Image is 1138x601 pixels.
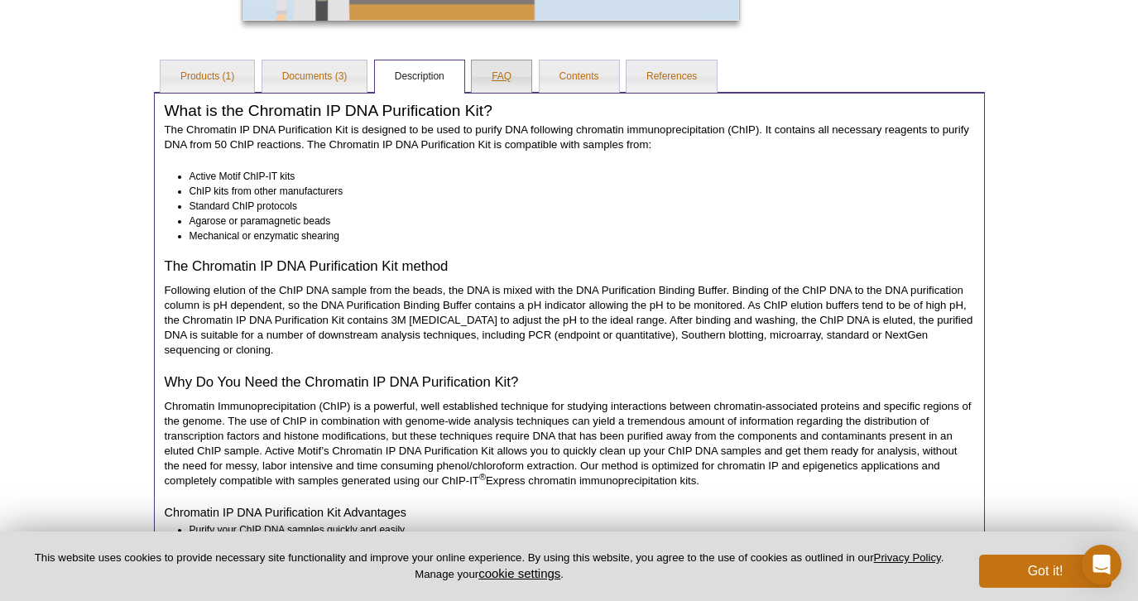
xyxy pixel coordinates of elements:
[262,60,367,94] a: Documents (3)
[190,169,959,184] li: Active Motif ChIP-IT kits
[161,60,254,94] a: Products (1)
[375,60,464,94] a: Description
[165,123,974,152] p: The Chromatin IP DNA Purification Kit is designed to be used to purify DNA following chromatin im...
[472,60,531,94] a: FAQ
[26,551,952,582] p: This website uses cookies to provide necessary site functionality and improve your online experie...
[165,283,974,358] p: Following elution of the ChIP DNA sample from the beads, the DNA is mixed with the DNA Purificati...
[190,228,959,243] li: Mechanical or enzymatic shearing
[190,522,959,537] li: Purify your ChIP DNA samples quickly and easily
[190,184,959,199] li: ChIP kits from other manufacturers
[874,551,941,564] a: Privacy Policy
[479,472,486,482] sup: ®
[165,258,974,275] h3: The Chromatin IP DNA Purification Kit method
[190,214,959,228] li: Agarose or paramagnetic beads
[478,566,560,580] button: cookie settings
[165,505,974,520] h4: Chromatin IP DNA Purification Kit Advantages
[540,60,619,94] a: Contents
[979,555,1112,588] button: Got it!
[165,374,974,391] h3: Why Do You Need the Chromatin IP DNA Purification Kit?
[165,399,974,488] p: Chromatin Immunoprecipitation (ChIP) is a powerful, well established technique for studying inter...
[1082,545,1121,584] div: Open Intercom Messenger
[190,199,959,214] li: Standard ChIP protocols
[165,103,974,118] h2: What is the Chromatin IP DNA Purification Kit?
[627,60,717,94] a: References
